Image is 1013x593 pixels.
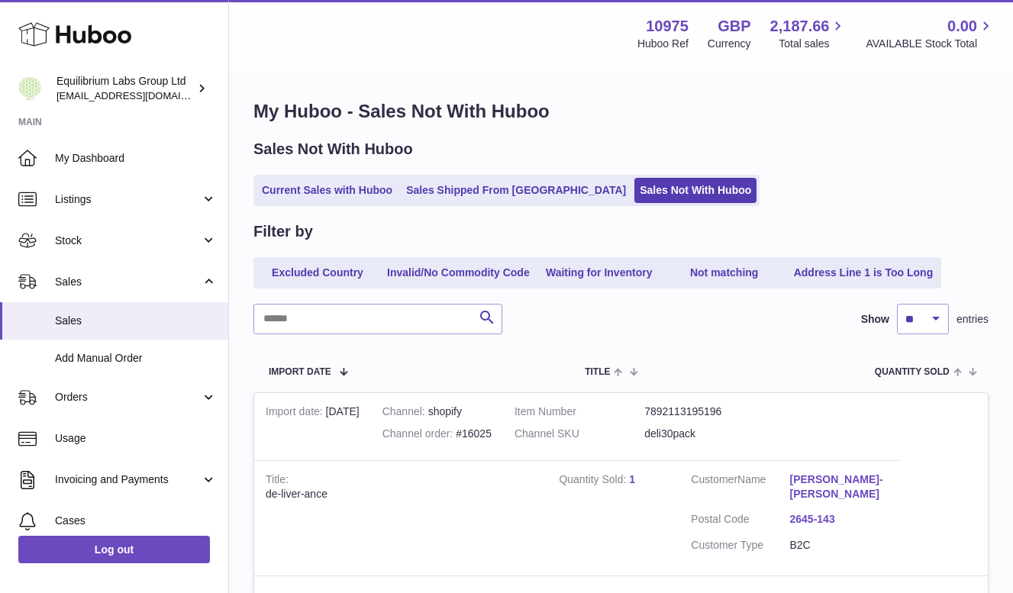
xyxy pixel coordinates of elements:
[875,367,950,377] span: Quantity Sold
[646,16,689,37] strong: 10975
[55,151,217,166] span: My Dashboard
[691,538,789,553] dt: Customer Type
[789,260,939,285] a: Address Line 1 is Too Long
[861,312,889,327] label: Show
[779,37,847,51] span: Total sales
[663,260,786,285] a: Not matching
[770,16,847,51] a: 2,187.66 Total sales
[585,367,610,377] span: Title
[382,405,428,421] strong: Channel
[629,473,635,485] a: 1
[382,260,535,285] a: Invalid/No Commodity Code
[644,427,774,441] dd: deli30pack
[55,275,201,289] span: Sales
[691,472,789,505] dt: Name
[55,431,217,446] span: Usage
[382,404,492,419] div: shopify
[55,351,217,366] span: Add Manual Order
[254,393,371,460] td: [DATE]
[256,178,398,203] a: Current Sales with Huboo
[266,487,536,501] div: de-liver-ance
[718,16,750,37] strong: GBP
[382,427,492,441] div: #16025
[55,192,201,207] span: Listings
[18,536,210,563] a: Log out
[56,74,194,103] div: Equilibrium Labs Group Ltd
[866,37,995,51] span: AVAILABLE Stock Total
[18,77,41,100] img: huboo@equilibriumlabs.com
[559,473,629,489] strong: Quantity Sold
[634,178,757,203] a: Sales Not With Huboo
[55,314,217,328] span: Sales
[401,178,631,203] a: Sales Shipped From [GEOGRAPHIC_DATA]
[253,221,313,242] h2: Filter by
[55,472,201,487] span: Invoicing and Payments
[708,37,751,51] div: Currency
[515,404,644,419] dt: Item Number
[55,234,201,248] span: Stock
[538,260,660,285] a: Waiting for Inventory
[790,538,889,553] dd: B2C
[691,473,737,485] span: Customer
[55,514,217,528] span: Cases
[256,260,379,285] a: Excluded Country
[957,312,989,327] span: entries
[691,512,789,530] dt: Postal Code
[947,16,977,37] span: 0.00
[515,427,644,441] dt: Channel SKU
[770,16,830,37] span: 2,187.66
[253,99,989,124] h1: My Huboo - Sales Not With Huboo
[269,367,331,377] span: Import date
[253,139,413,160] h2: Sales Not With Huboo
[866,16,995,51] a: 0.00 AVAILABLE Stock Total
[637,37,689,51] div: Huboo Ref
[56,89,224,102] span: [EMAIL_ADDRESS][DOMAIN_NAME]
[790,472,889,501] a: [PERSON_NAME]-[PERSON_NAME]
[382,427,456,443] strong: Channel order
[266,405,326,421] strong: Import date
[644,404,774,419] dd: 7892113195196
[790,512,889,527] a: 2645-143
[266,473,289,489] strong: Title
[55,390,201,404] span: Orders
